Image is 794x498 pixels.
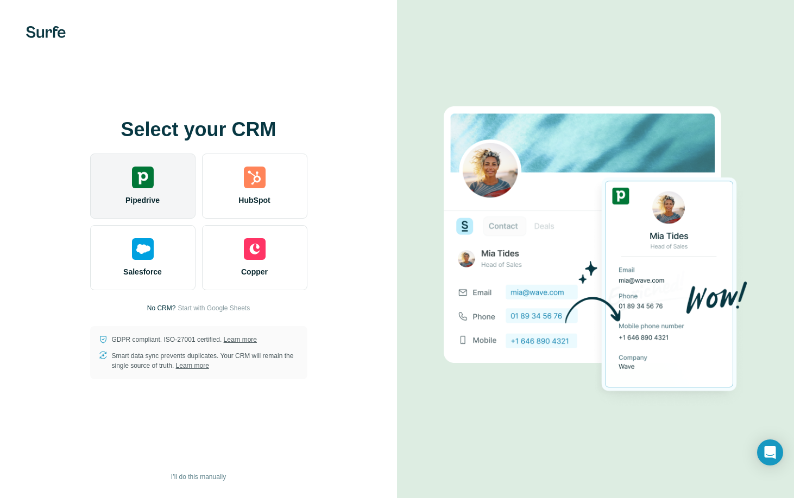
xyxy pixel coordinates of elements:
span: I’ll do this manually [171,472,226,482]
img: PIPEDRIVE image [444,88,748,410]
p: GDPR compliant. ISO-27001 certified. [112,335,257,344]
a: Learn more [176,362,209,369]
span: Copper [241,266,268,277]
h1: Select your CRM [90,119,307,141]
img: Surfe's logo [26,26,66,38]
img: salesforce's logo [132,238,154,260]
span: Salesforce [123,266,162,277]
img: pipedrive's logo [132,167,154,188]
p: Smart data sync prevents duplicates. Your CRM will remain the single source of truth. [112,351,299,371]
img: copper's logo [244,238,266,260]
img: hubspot's logo [244,167,266,188]
button: I’ll do this manually [163,469,234,485]
p: No CRM? [147,303,176,313]
div: Open Intercom Messenger [757,439,783,465]
a: Learn more [224,336,257,343]
span: HubSpot [238,195,270,206]
span: Pipedrive [125,195,160,206]
button: Start with Google Sheets [178,303,250,313]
